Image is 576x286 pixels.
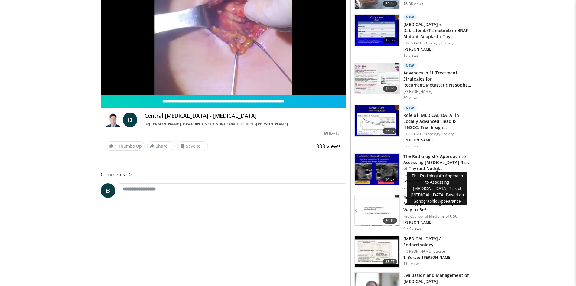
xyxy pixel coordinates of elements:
[403,14,417,20] p: New
[403,2,423,6] p: 16.3K views
[403,21,471,40] h3: [MEDICAL_DATA] + Dabrafenib/Trametinib in BRAF-Mutant Anaplastic Thyr…
[403,272,471,284] h3: Evaluation and Management of [MEDICAL_DATA]
[403,144,418,149] p: 32 views
[403,220,471,225] p: [PERSON_NAME]
[354,195,471,231] a: 26:19 Rethinking [MEDICAL_DATA]: Is Adding [MEDICAL_DATA] the Way to Be? Keck School of Medicine ...
[407,172,467,205] div: The Radiologist's Approach to Assessing [MEDICAL_DATA] Risk of [MEDICAL_DATA] Based on Sonographi...
[403,105,417,111] p: New
[383,128,397,134] span: 25:37
[403,63,417,69] p: New
[355,105,399,137] img: 5c189fcc-fad0-49f8-a604-3b1a12888300.150x105_q85_crop-smart_upscale.jpg
[403,226,421,231] p: 4.7K views
[383,37,397,43] span: 13:56
[149,121,235,127] a: [PERSON_NAME], Head and Neck Surgeon
[354,105,471,149] a: 25:37 New Role of [MEDICAL_DATA] in Locally Advanced Head & HNSCC: Trial Insigh… [US_STATE] Oncol...
[383,259,397,265] span: 33:57
[354,14,471,58] a: 13:56 New [MEDICAL_DATA] + Dabrafenib/Trametinib in BRAF-Mutant Anaplastic Thyr… [US_STATE] Oncol...
[383,86,397,92] span: 12:26
[403,112,471,130] h3: Role of [MEDICAL_DATA] in Locally Advanced Head & HNSCC: Trial Insigh…
[403,95,418,100] p: 30 views
[403,53,418,58] p: 18 views
[403,138,471,143] p: [PERSON_NAME]
[147,141,175,151] button: Share
[354,236,471,268] a: 33:57 [MEDICAL_DATA] / Endocrinology [PERSON_NAME] Bukate T. Bukate, [PERSON_NAME] 115 views
[403,261,420,266] p: 115 views
[324,131,341,136] div: [DATE]
[145,113,341,119] h4: Central [MEDICAL_DATA] - [MEDICAL_DATA]
[354,153,471,190] a: 14:57 The Radiologist's Approach to Assessing [MEDICAL_DATA] Risk of Thyroid Nodul… Penn Medicine...
[383,218,397,224] span: 26:19
[177,141,208,151] button: Save to
[383,1,397,7] span: 24:25
[145,121,341,127] div: By FEATURING
[256,121,288,127] a: [PERSON_NAME]
[123,113,137,127] a: D
[355,15,399,46] img: ac96c57d-e06d-4717-9298-f980d02d5bc0.150x105_q85_crop-smart_upscale.jpg
[403,47,471,52] p: [PERSON_NAME]
[101,171,346,179] span: Comments 0
[383,176,397,182] span: 14:57
[403,41,471,46] p: [US_STATE] Oncology Society
[355,236,399,268] img: 4d5d0822-7213-4b5b-b836-446ffba942d0.150x105_q85_crop-smart_upscale.jpg
[101,183,115,198] a: B
[355,63,399,94] img: 4ceb072a-e698-42c8-a4a5-e0ed3959d6b7.150x105_q85_crop-smart_upscale.jpg
[403,249,471,254] p: [PERSON_NAME] Bukate
[106,141,145,151] a: 1 Thumbs Up
[106,113,120,127] img: Doh Young Lee, Head and Neck Surgeon
[316,143,341,150] span: 333 views
[403,185,421,190] p: 5.3K views
[403,132,471,136] p: [US_STATE] Oncology Society
[355,195,399,226] img: 83a0fbab-8392-4dd6-b490-aa2edb68eb86.150x105_q85_crop-smart_upscale.jpg
[403,214,471,219] p: Keck School of Medicine of USC
[403,255,471,260] p: T. Bukate, [PERSON_NAME]
[403,179,471,184] p: [PERSON_NAME]
[403,70,471,88] h3: Advances in 1L Treatment Strategies for Recurrent/Metastatic Nasopha…
[403,153,471,172] h3: The Radiologist's Approach to Assessing [MEDICAL_DATA] Risk of Thyroid Nodul…
[403,195,471,213] h3: Rethinking [MEDICAL_DATA]: Is Adding [MEDICAL_DATA] the Way to Be?
[403,89,471,94] p: [PERSON_NAME]
[115,143,117,149] span: 1
[354,63,471,100] a: 12:26 New Advances in 1L Treatment Strategies for Recurrent/Metastatic Nasopha… [PERSON_NAME] 30 ...
[403,173,471,178] p: Penn Medicine
[355,154,399,185] img: 64bf5cfb-7b6d-429f-8d89-8118f524719e.150x105_q85_crop-smart_upscale.jpg
[403,236,471,248] h3: [MEDICAL_DATA] / Endocrinology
